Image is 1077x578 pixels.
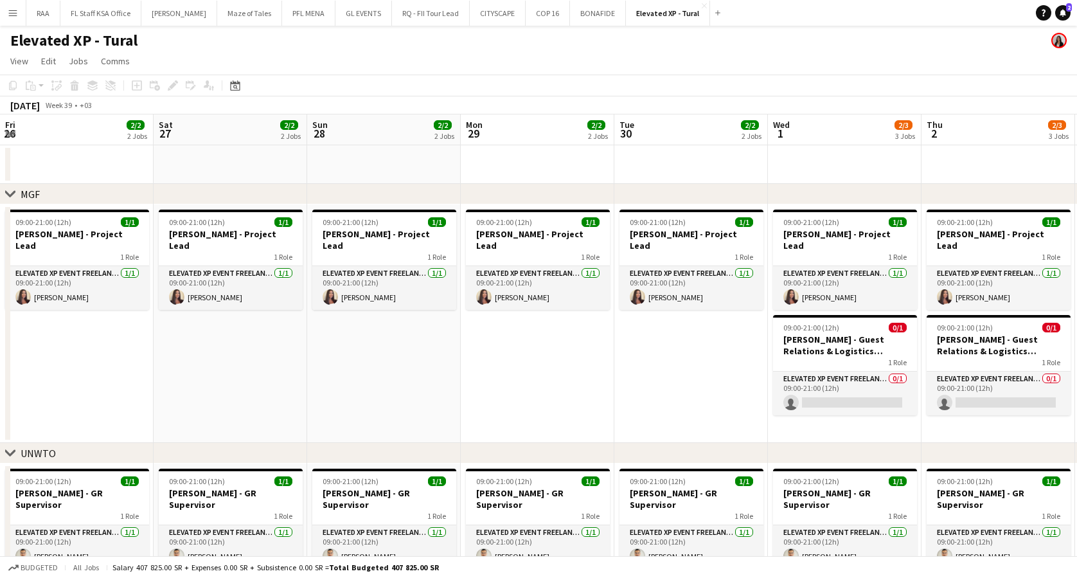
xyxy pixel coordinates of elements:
span: 1/1 [735,217,753,227]
button: [PERSON_NAME] [141,1,217,26]
span: 30 [618,126,634,141]
span: 09:00-21:00 (12h) [15,217,71,227]
span: 09:00-21:00 (12h) [783,476,839,486]
span: 1/1 [735,476,753,486]
div: 3 Jobs [895,131,915,141]
span: 09:00-21:00 (12h) [783,323,839,332]
span: 09:00-21:00 (12h) [937,323,993,332]
span: Edit [41,55,56,67]
app-card-role: Elevated XP Event Freelancer1/109:00-21:00 (12h)[PERSON_NAME] [466,266,610,310]
h3: [PERSON_NAME] - GR Supervisor [466,487,610,510]
button: COP 16 [526,1,570,26]
app-card-role: Elevated XP Event Freelancer1/109:00-21:00 (12h)[PERSON_NAME] [159,525,303,569]
div: UNWTO [21,447,56,460]
span: 1 Role [1042,511,1060,521]
app-job-card: 09:00-21:00 (12h)1/1[PERSON_NAME] - Project Lead1 RoleElevated XP Event Freelancer1/109:00-21:00 ... [619,210,763,310]
app-card-role: Elevated XP Event Freelancer0/109:00-21:00 (12h) [927,372,1071,415]
span: 1 Role [427,511,446,521]
span: 1 Role [427,252,446,262]
app-job-card: 09:00-21:00 (12h)1/1[PERSON_NAME] - GR Supervisor1 RoleElevated XP Event Freelancer1/109:00-21:00... [619,469,763,569]
span: 1/1 [889,217,907,227]
span: Sat [159,119,173,131]
div: 2 Jobs [127,131,147,141]
button: GL EVENTS [335,1,392,26]
span: 2/2 [280,120,298,130]
span: 09:00-21:00 (12h) [630,476,686,486]
span: 2/3 [895,120,912,130]
span: 09:00-21:00 (12h) [937,217,993,227]
h3: [PERSON_NAME] - Project Lead [5,228,149,251]
span: 1 Role [888,511,907,521]
div: 2 Jobs [281,131,301,141]
span: Tue [619,119,634,131]
h3: [PERSON_NAME] - GR Supervisor [5,487,149,510]
a: Jobs [64,53,93,69]
span: 1/1 [889,476,907,486]
span: 1 Role [120,511,139,521]
div: MGF [21,188,40,201]
app-job-card: 09:00-21:00 (12h)0/1[PERSON_NAME] - Guest Relations & Logistics Manager1 RoleElevated XP Event Fr... [927,315,1071,415]
app-job-card: 09:00-21:00 (12h)0/1[PERSON_NAME] - Guest Relations & Logistics Manager1 RoleElevated XP Event Fr... [773,315,917,415]
span: 1 Role [1042,357,1060,367]
h3: [PERSON_NAME] - Project Lead [159,228,303,251]
h3: [PERSON_NAME] - GR Supervisor [619,487,763,510]
span: 2/2 [127,120,145,130]
app-card-role: Elevated XP Event Freelancer1/109:00-21:00 (12h)[PERSON_NAME] [773,525,917,569]
span: Sun [312,119,328,131]
span: 1/1 [1042,476,1060,486]
app-job-card: 09:00-21:00 (12h)1/1[PERSON_NAME] - GR Supervisor1 RoleElevated XP Event Freelancer1/109:00-21:00... [773,469,917,569]
app-job-card: 09:00-21:00 (12h)1/1[PERSON_NAME] - Project Lead1 RoleElevated XP Event Freelancer1/109:00-21:00 ... [159,210,303,310]
span: 1 Role [274,511,292,521]
app-job-card: 09:00-21:00 (12h)1/1[PERSON_NAME] - Project Lead1 RoleElevated XP Event Freelancer1/109:00-21:00 ... [312,210,456,310]
button: RAA [26,1,60,26]
div: +03 [80,100,92,110]
span: 1 Role [581,252,600,262]
span: 1/1 [428,217,446,227]
span: Thu [927,119,943,131]
app-card-role: Elevated XP Event Freelancer1/109:00-21:00 (12h)[PERSON_NAME] [5,525,149,569]
span: 1/1 [428,476,446,486]
span: Jobs [69,55,88,67]
button: FL Staff KSA Office [60,1,141,26]
span: 09:00-21:00 (12h) [323,217,378,227]
span: 1/1 [274,217,292,227]
span: 1/1 [582,476,600,486]
app-card-role: Elevated XP Event Freelancer1/109:00-21:00 (12h)[PERSON_NAME] [5,266,149,310]
button: Budgeted [6,561,60,575]
app-user-avatar: Ala Khairalla [1051,33,1067,48]
div: 09:00-21:00 (12h)1/1[PERSON_NAME] - Project Lead1 RoleElevated XP Event Freelancer1/109:00-21:00 ... [5,210,149,310]
div: 09:00-21:00 (12h)1/1[PERSON_NAME] - Project Lead1 RoleElevated XP Event Freelancer1/109:00-21:00 ... [466,210,610,310]
div: 09:00-21:00 (12h)1/1[PERSON_NAME] - GR Supervisor1 RoleElevated XP Event Freelancer1/109:00-21:00... [5,469,149,569]
span: 09:00-21:00 (12h) [476,217,532,227]
span: 1 Role [888,357,907,367]
span: 09:00-21:00 (12h) [169,476,225,486]
span: 09:00-21:00 (12h) [783,217,839,227]
h3: [PERSON_NAME] - GR Supervisor [773,487,917,510]
button: Elevated XP - Tural [626,1,710,26]
span: 0/1 [889,323,907,332]
span: 1/1 [1042,217,1060,227]
h1: Elevated XP - Tural [10,31,138,50]
span: 09:00-21:00 (12h) [937,476,993,486]
div: 09:00-21:00 (12h)1/1[PERSON_NAME] - GR Supervisor1 RoleElevated XP Event Freelancer1/109:00-21:00... [312,469,456,569]
h3: [PERSON_NAME] - Project Lead [927,228,1071,251]
span: 0/1 [1042,323,1060,332]
h3: [PERSON_NAME] - Guest Relations & Logistics Manager [773,334,917,357]
span: 1 Role [1042,252,1060,262]
a: Comms [96,53,135,69]
app-job-card: 09:00-21:00 (12h)1/1[PERSON_NAME] - Project Lead1 RoleElevated XP Event Freelancer1/109:00-21:00 ... [927,210,1071,310]
h3: [PERSON_NAME] - Project Lead [619,228,763,251]
a: View [5,53,33,69]
span: 1/1 [274,476,292,486]
span: 2/2 [587,120,605,130]
app-job-card: 09:00-21:00 (12h)1/1[PERSON_NAME] - GR Supervisor1 RoleElevated XP Event Freelancer1/109:00-21:00... [159,469,303,569]
span: 2/2 [741,120,759,130]
div: 2 Jobs [742,131,761,141]
app-job-card: 09:00-21:00 (12h)1/1[PERSON_NAME] - Project Lead1 RoleElevated XP Event Freelancer1/109:00-21:00 ... [773,210,917,310]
